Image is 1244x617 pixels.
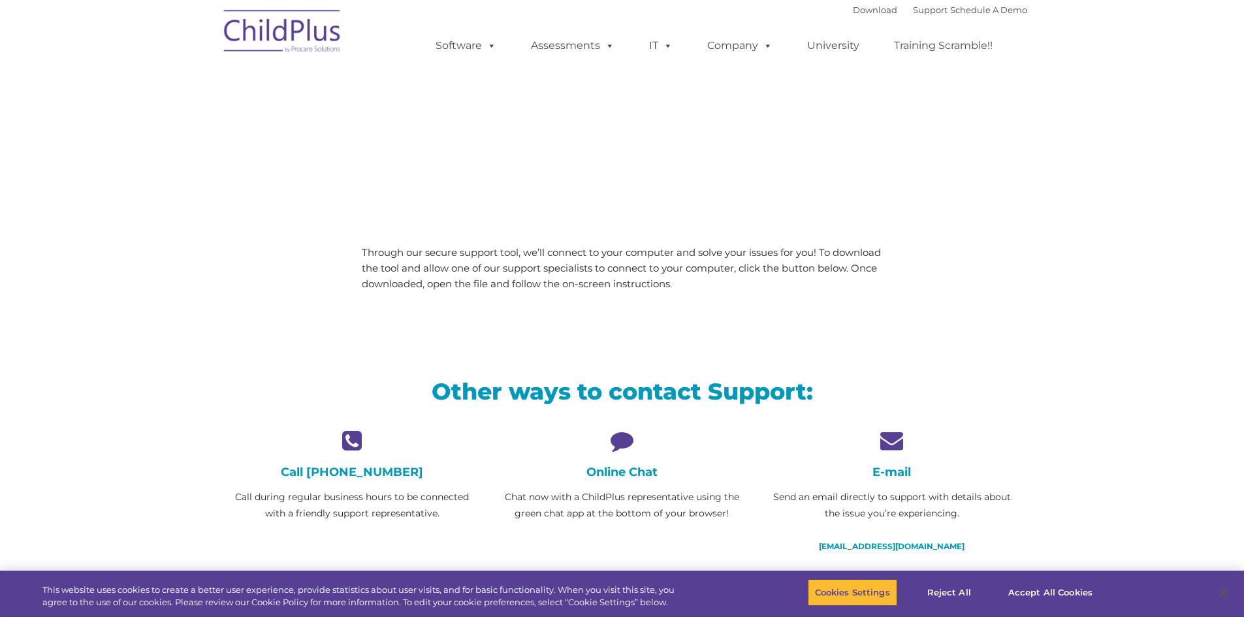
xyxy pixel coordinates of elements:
a: University [794,33,872,59]
img: ChildPlus by Procare Solutions [217,1,348,66]
a: Software [423,33,509,59]
a: Training Scramble!! [881,33,1006,59]
a: Download [853,5,897,15]
button: Close [1209,578,1237,607]
h2: Other ways to contact Support: [227,377,1017,406]
a: Support [913,5,948,15]
button: Reject All [908,579,990,607]
font: | [853,5,1027,15]
p: Through our secure support tool, we’ll connect to your computer and solve your issues for you! To... [362,245,882,292]
p: Chat now with a ChildPlus representative using the green chat app at the bottom of your browser! [497,489,747,522]
a: [EMAIL_ADDRESS][DOMAIN_NAME] [819,541,965,551]
a: Assessments [518,33,628,59]
button: Cookies Settings [808,579,897,607]
h4: Online Chat [497,465,747,479]
p: Send an email directly to support with details about the issue you’re experiencing. [767,489,1017,522]
a: Company [694,33,786,59]
a: Schedule A Demo [950,5,1027,15]
p: Call during regular business hours to be connected with a friendly support representative. [227,489,477,522]
a: IT [636,33,686,59]
button: Accept All Cookies [1001,579,1100,607]
div: This website uses cookies to create a better user experience, provide statistics about user visit... [42,584,684,609]
h4: E-mail [767,465,1017,479]
h4: Call [PHONE_NUMBER] [227,465,477,479]
span: LiveSupport with SplashTop [227,94,716,134]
